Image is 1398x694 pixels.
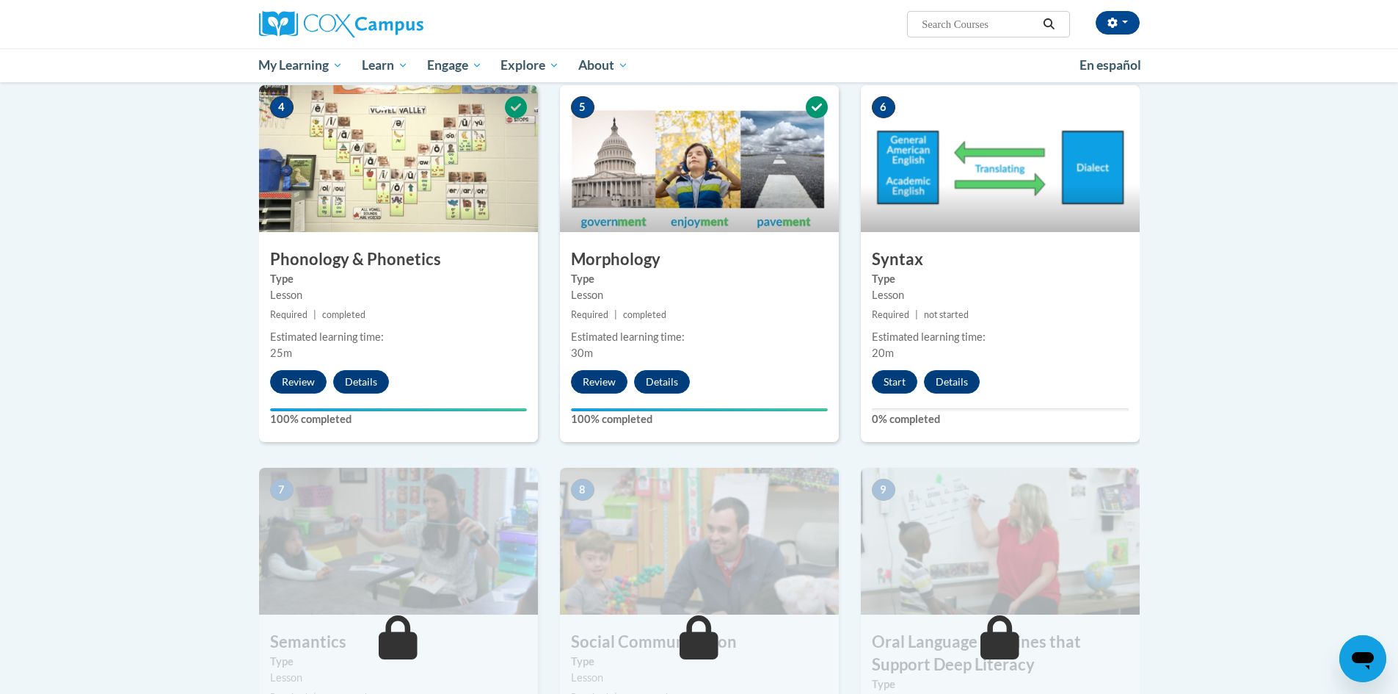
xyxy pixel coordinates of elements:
h3: Oral Language Routines that Support Deep Literacy [861,631,1140,676]
span: 7 [270,479,294,501]
img: Course Image [259,85,538,232]
a: My Learning [250,48,353,82]
span: completed [322,309,365,320]
div: Lesson [571,287,828,303]
span: 25m [270,347,292,359]
div: Lesson [270,287,527,303]
h3: Morphology [560,248,839,271]
div: Main menu [237,48,1162,82]
img: Cox Campus [259,11,423,37]
span: Learn [362,57,408,74]
span: 5 [571,96,594,118]
button: Review [270,370,327,394]
button: Account Settings [1096,11,1140,35]
span: My Learning [258,57,343,74]
span: Required [270,309,307,320]
span: Required [872,309,909,320]
span: | [313,309,316,320]
label: Type [872,676,1129,693]
span: | [614,309,617,320]
div: Estimated learning time: [270,329,527,345]
a: Cox Campus [259,11,538,37]
div: Your progress [270,408,527,411]
span: 4 [270,96,294,118]
div: Estimated learning time: [872,329,1129,345]
div: Your progress [571,408,828,411]
h3: Social Communication [560,631,839,654]
label: Type [270,654,527,670]
label: Type [872,271,1129,287]
div: Lesson [571,670,828,686]
span: 8 [571,479,594,501]
div: Estimated learning time: [571,329,828,345]
iframe: Button to launch messaging window [1339,635,1386,682]
a: Engage [418,48,492,82]
label: 0% completed [872,411,1129,427]
a: About [569,48,638,82]
h3: Syntax [861,248,1140,271]
label: Type [571,271,828,287]
img: Course Image [560,85,839,232]
span: En español [1080,57,1141,73]
span: About [578,57,628,74]
button: Review [571,370,627,394]
a: Learn [352,48,418,82]
button: Start [872,370,917,394]
span: Required [571,309,608,320]
button: Details [333,370,389,394]
span: Explore [500,57,559,74]
h3: Semantics [259,631,538,654]
label: Type [571,654,828,670]
div: Lesson [872,287,1129,303]
span: 20m [872,347,894,359]
span: Engage [427,57,482,74]
img: Course Image [861,468,1140,615]
img: Course Image [259,468,538,615]
input: Search Courses [920,15,1038,33]
span: 6 [872,96,895,118]
label: 100% completed [571,411,828,427]
img: Course Image [861,85,1140,232]
button: Details [634,370,690,394]
span: completed [623,309,666,320]
img: Course Image [560,468,839,615]
button: Details [924,370,980,394]
a: En español [1070,50,1151,81]
span: | [915,309,918,320]
h3: Phonology & Phonetics [259,248,538,271]
span: 9 [872,479,895,501]
label: 100% completed [270,411,527,427]
a: Explore [491,48,569,82]
label: Type [270,271,527,287]
div: Lesson [270,670,527,686]
button: Search [1038,15,1060,33]
span: 30m [571,347,593,359]
span: not started [924,309,969,320]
